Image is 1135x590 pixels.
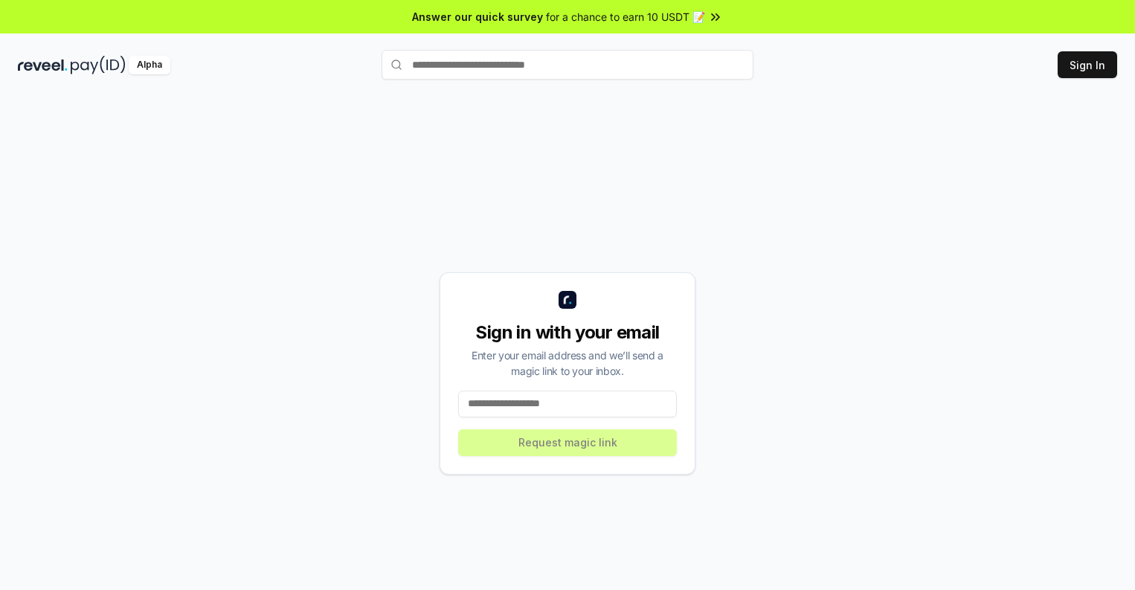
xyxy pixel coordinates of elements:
[18,56,68,74] img: reveel_dark
[71,56,126,74] img: pay_id
[559,291,576,309] img: logo_small
[546,9,705,25] span: for a chance to earn 10 USDT 📝
[412,9,543,25] span: Answer our quick survey
[129,56,170,74] div: Alpha
[458,321,677,344] div: Sign in with your email
[1058,51,1117,78] button: Sign In
[458,347,677,379] div: Enter your email address and we’ll send a magic link to your inbox.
